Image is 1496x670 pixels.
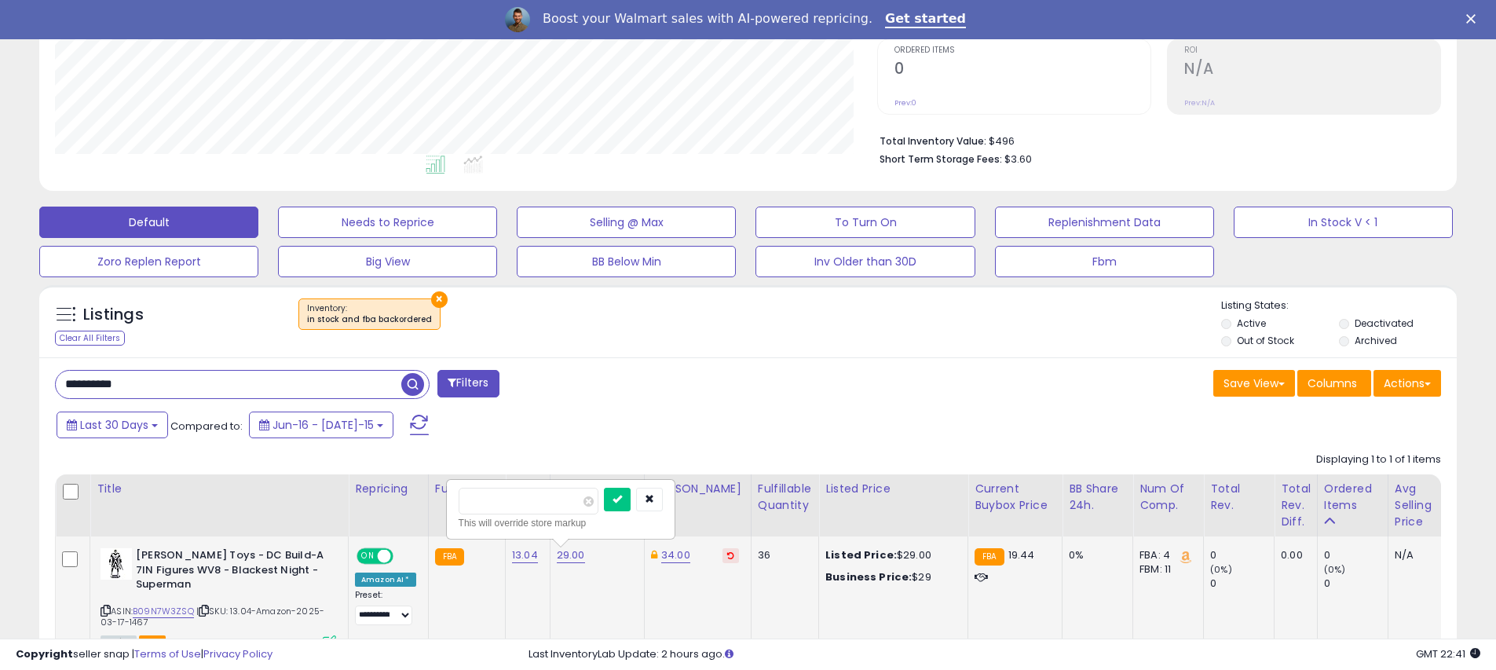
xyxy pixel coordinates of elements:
div: in stock and fba backordered [307,314,432,325]
div: Clear All Filters [55,331,125,346]
span: ROI [1184,46,1440,55]
span: | SKU: 13.04-Amazon-2025-03-17-1467 [101,605,324,628]
span: Jun-16 - [DATE]-15 [272,417,374,433]
li: $496 [880,130,1429,149]
div: BB Share 24h. [1069,481,1126,514]
small: FBA [975,548,1004,566]
div: Close [1466,14,1482,24]
a: 34.00 [661,547,690,563]
button: Columns [1297,370,1371,397]
small: Prev: 0 [894,98,916,108]
div: Avg Selling Price [1395,481,1452,530]
label: Active [1237,317,1266,330]
div: Boost your Walmart sales with AI-powered repricing. [543,11,872,27]
b: [PERSON_NAME] Toys - DC Build-A 7IN Figures WV8 - Blackest Night - Superman [136,548,327,596]
small: FBA [435,548,464,566]
button: Jun-16 - [DATE]-15 [249,412,393,438]
span: All listings currently available for purchase on Amazon [101,635,137,649]
p: Listing States: [1221,298,1457,313]
a: 13.04 [512,547,538,563]
h5: Listings [83,304,144,326]
div: seller snap | | [16,647,272,662]
span: Last 30 Days [80,417,148,433]
span: Ordered Items [894,46,1150,55]
img: Profile image for Adrian [505,7,530,32]
button: Inv Older than 30D [755,246,975,277]
div: 0% [1069,548,1121,562]
div: Title [97,481,342,497]
b: Listed Price: [825,547,897,562]
button: BB Below Min [517,246,736,277]
div: Last InventoryLab Update: 2 hours ago. [529,647,1480,662]
div: 0.00 [1281,548,1305,562]
a: 29.00 [557,547,585,563]
h2: 0 [894,60,1150,81]
button: Default [39,207,258,238]
div: 0 [1324,548,1388,562]
div: $29.00 [825,548,956,562]
button: Save View [1213,370,1295,397]
div: Num of Comp. [1139,481,1197,514]
div: Ordered Items [1324,481,1381,514]
span: 19.44 [1008,547,1035,562]
button: Filters [437,370,499,397]
div: Fulfillable Quantity [758,481,812,514]
label: Deactivated [1355,317,1414,330]
div: Displaying 1 to 1 of 1 items [1316,452,1441,467]
div: $29 [825,570,956,584]
div: 0 [1210,548,1274,562]
button: In Stock V < 1 [1234,207,1453,238]
button: Replenishment Data [995,207,1214,238]
span: 2025-08-15 22:41 GMT [1416,646,1480,661]
button: Zoro Replen Report [39,246,258,277]
label: Archived [1355,334,1397,347]
span: ON [358,550,378,563]
span: Inventory : [307,302,432,326]
div: FBA: 4 [1139,548,1191,562]
button: Needs to Reprice [278,207,497,238]
a: B09N7W3ZSQ [133,605,194,618]
div: Listed Price [825,481,961,497]
small: Prev: N/A [1184,98,1215,108]
button: To Turn On [755,207,975,238]
div: Total Rev. [1210,481,1267,514]
a: Terms of Use [134,646,201,661]
b: Business Price: [825,569,912,584]
small: (0%) [1210,563,1232,576]
label: Out of Stock [1237,334,1294,347]
div: [PERSON_NAME] [651,481,744,497]
b: Total Inventory Value: [880,134,986,148]
h2: N/A [1184,60,1440,81]
span: FBA [139,635,166,649]
div: This will override store markup [459,515,663,531]
button: × [431,291,448,308]
div: Preset: [355,590,416,625]
div: Current Buybox Price [975,481,1055,514]
b: Short Term Storage Fees: [880,152,1002,166]
strong: Copyright [16,646,73,661]
img: 41DiSlqVyAL._SL40_.jpg [101,548,132,580]
span: $3.60 [1004,152,1032,167]
button: Selling @ Max [517,207,736,238]
div: N/A [1395,548,1447,562]
a: Privacy Policy [203,646,272,661]
div: Fulfillment [435,481,499,497]
button: Last 30 Days [57,412,168,438]
div: 36 [758,548,807,562]
button: Actions [1373,370,1441,397]
div: Total Rev. Diff. [1281,481,1311,530]
span: OFF [391,550,416,563]
div: Repricing [355,481,422,497]
button: Fbm [995,246,1214,277]
button: Big View [278,246,497,277]
a: Get started [885,11,966,28]
span: Compared to: [170,419,243,434]
div: 0 [1210,577,1274,591]
div: 0 [1324,577,1388,591]
small: (0%) [1324,563,1346,576]
div: ASIN: [101,548,336,647]
div: Amazon AI * [355,573,416,587]
span: Columns [1308,375,1357,391]
div: FBM: 11 [1139,562,1191,577]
